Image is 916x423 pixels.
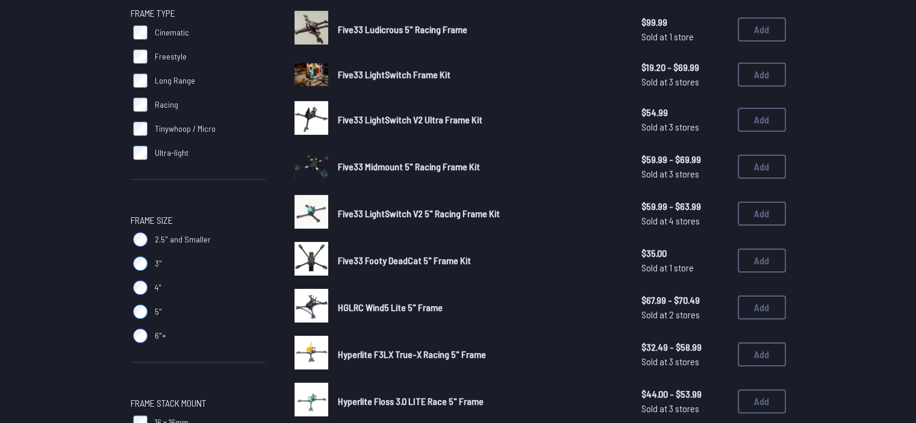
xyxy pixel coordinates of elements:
[641,261,728,275] span: Sold at 1 store
[338,23,467,35] span: Five33 Ludicrous 5" Racing Frame
[294,336,328,369] img: image
[338,300,622,315] a: HGLRC Wind5 Lite 5" Frame
[133,49,148,64] input: Freestyle
[155,75,195,87] span: Long Range
[738,389,786,413] button: Add
[133,146,148,160] input: Ultra-light
[641,60,728,75] span: $19.20 - $69.99
[131,6,175,20] span: Frame Type
[155,99,178,111] span: Racing
[294,383,328,420] a: image
[641,387,728,401] span: $44.00 - $53.99
[133,122,148,136] input: Tinywhoop / Micro
[133,329,148,343] input: 6"+
[133,256,148,271] input: 3"
[338,348,486,360] span: Hyperlite F3LX True-X Racing 5" Frame
[155,306,162,318] span: 5"
[294,289,328,326] a: image
[155,123,216,135] span: Tinywhoop / Micro
[294,11,328,48] a: image
[738,155,786,179] button: Add
[133,73,148,88] input: Long Range
[641,120,728,134] span: Sold at 3 stores
[338,394,622,409] a: Hyperlite Floss 3.0 LITE Race 5" Frame
[338,301,443,313] span: HGLRC Wind5 Lite 5" Frame
[294,11,328,45] img: image
[738,17,786,42] button: Add
[294,242,328,279] a: image
[294,289,328,323] img: image
[641,152,728,167] span: $59.99 - $69.99
[155,51,187,63] span: Freestyle
[641,15,728,29] span: $99.99
[338,347,622,362] a: Hyperlite F3LX True-X Racing 5" Frame
[294,383,328,416] img: image
[641,307,728,322] span: Sold at 2 stores
[641,354,728,369] span: Sold at 3 stores
[338,255,471,266] span: Five33 Footy DeadCat 5" Frame Kit
[641,75,728,89] span: Sold at 3 stores
[641,246,728,261] span: $35.00
[338,253,622,268] a: Five33 Footy DeadCat 5" Frame Kit
[294,63,328,85] img: image
[738,202,786,226] button: Add
[155,282,161,294] span: 4"
[155,258,162,270] span: 3"
[155,330,166,342] span: 6"+
[738,295,786,320] button: Add
[338,113,622,127] a: Five33 LightSwitch V2 Ultra Frame Kit
[294,148,328,185] a: image
[133,97,148,112] input: Racing
[294,195,328,229] img: image
[133,25,148,40] input: Cinematic
[738,342,786,366] button: Add
[641,214,728,228] span: Sold at 4 stores
[133,304,148,319] input: 5"
[641,340,728,354] span: $32.49 - $58.99
[338,395,484,407] span: Hyperlite Floss 3.0 LITE Race 5" Frame
[641,293,728,307] span: $67.99 - $70.49
[294,242,328,276] img: image
[155,147,188,159] span: Ultra-light
[294,195,328,232] a: image
[641,105,728,120] span: $54.99
[738,249,786,273] button: Add
[155,26,189,39] span: Cinematic
[294,336,328,373] a: image
[133,232,148,247] input: 2.5" and Smaller
[641,199,728,214] span: $59.99 - $63.99
[338,67,622,82] a: Five33 LightSwitch Frame Kit
[641,29,728,44] span: Sold at 1 store
[338,69,450,80] span: Five33 LightSwitch Frame Kit
[133,280,148,295] input: 4"
[155,233,211,245] span: 2.5" and Smaller
[294,148,328,182] img: image
[738,63,786,87] button: Add
[131,396,206,410] span: Frame Stack Mount
[338,206,622,221] a: Five33 LightSwitch V2 5" Racing Frame Kit
[294,58,328,91] a: image
[338,22,622,37] a: Five33 Ludicrous 5" Racing Frame
[294,101,328,138] a: image
[338,208,500,219] span: Five33 LightSwitch V2 5" Racing Frame Kit
[294,101,328,135] img: image
[131,213,173,227] span: Frame Size
[738,108,786,132] button: Add
[338,159,622,174] a: Five33 Midmount 5" Racing Frame Kit
[641,167,728,181] span: Sold at 3 stores
[338,161,480,172] span: Five33 Midmount 5" Racing Frame Kit
[338,114,482,125] span: Five33 LightSwitch V2 Ultra Frame Kit
[641,401,728,416] span: Sold at 3 stores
